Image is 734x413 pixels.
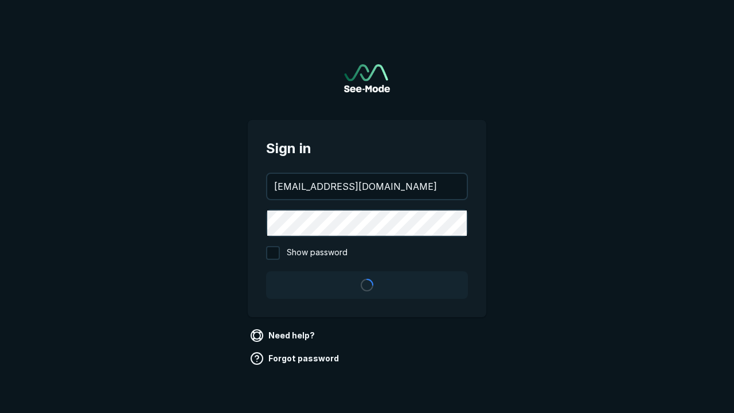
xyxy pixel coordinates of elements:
input: your@email.com [267,174,467,199]
span: Show password [287,246,348,260]
a: Go to sign in [344,64,390,92]
img: See-Mode Logo [344,64,390,92]
a: Need help? [248,326,319,345]
a: Forgot password [248,349,343,368]
span: Sign in [266,138,468,159]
